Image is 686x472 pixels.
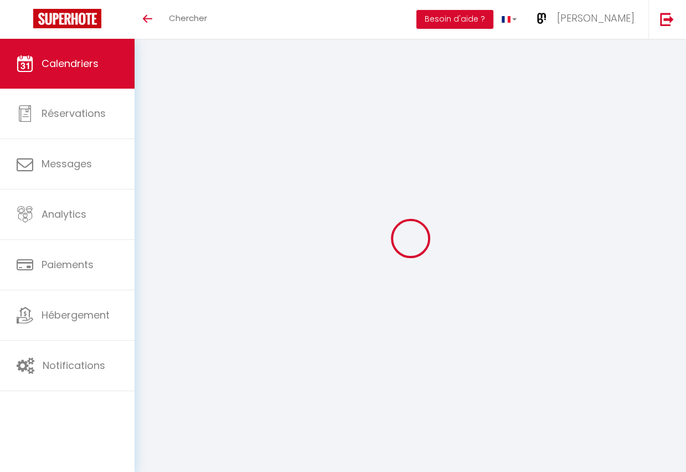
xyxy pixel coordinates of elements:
[660,12,674,26] img: logout
[42,308,110,322] span: Hébergement
[557,11,635,25] span: [PERSON_NAME]
[42,106,106,120] span: Réservations
[169,12,207,24] span: Chercher
[416,10,493,29] button: Besoin d'aide ?
[42,258,94,271] span: Paiements
[42,207,86,221] span: Analytics
[42,57,99,70] span: Calendriers
[33,9,101,28] img: Super Booking
[533,10,550,27] img: ...
[43,358,105,372] span: Notifications
[42,157,92,171] span: Messages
